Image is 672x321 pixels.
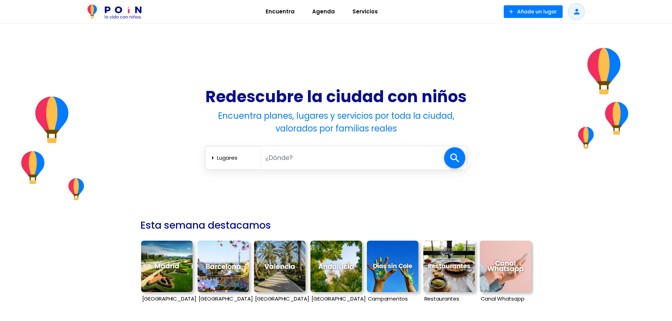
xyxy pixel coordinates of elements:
h1: Redescubre la ciudad con niños [205,87,467,107]
img: Andalucía [310,241,362,292]
h2: Esta semana destacamos [140,216,271,234]
a: Encuentra [257,3,303,20]
a: Agenda [303,3,344,20]
span: Encuentra [262,6,298,17]
img: Canal Whatsapp [480,241,531,292]
p: [GEOGRAPHIC_DATA] [310,296,362,302]
a: [GEOGRAPHIC_DATA] [141,237,193,308]
a: [GEOGRAPHIC_DATA] [254,237,305,308]
input: ¿Dónde? [261,150,444,165]
a: Restaurantes [423,237,475,308]
a: [GEOGRAPHIC_DATA] [198,237,249,308]
a: [GEOGRAPHIC_DATA] [310,237,362,308]
img: Valencia [254,241,305,292]
span: arrow_right [208,154,217,162]
img: POiN [87,5,141,19]
p: Campamentos [367,296,418,302]
p: [GEOGRAPHIC_DATA] [254,296,305,302]
button: Añade un lugar [504,5,563,18]
img: Barcelona [198,241,249,292]
img: Campamentos [367,241,418,292]
img: Madrid [141,241,193,292]
p: Canal Whatsapp [480,296,531,302]
span: Agenda [309,6,338,17]
p: [GEOGRAPHIC_DATA] [141,296,193,302]
p: Restaurantes [423,296,475,302]
p: [GEOGRAPHIC_DATA] [198,296,249,302]
select: arrow_right [217,152,258,163]
img: Restaurantes [423,241,475,292]
a: Servicios [344,3,387,20]
a: Campamentos [367,237,418,308]
a: Canal Whatsapp [480,237,531,308]
span: Servicios [349,6,381,17]
h4: Encuentra planes, lugares y servicios por toda la ciudad, valorados por familias reales [205,110,467,135]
